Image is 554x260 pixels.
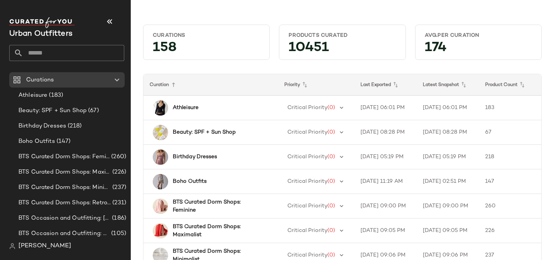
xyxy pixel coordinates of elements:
td: [DATE] 08:28 PM [354,120,417,145]
b: BTS Curated Dorm Shops: Feminine [173,198,264,214]
span: BTS Curated Dorm Shops: Maximalist [18,168,111,177]
span: BTS Occasion and Outfitting: Homecoming Dresses [18,229,110,238]
th: Last Exported [354,74,417,96]
span: Critical Priority [287,105,327,111]
span: (231) [111,199,126,207]
img: cfy_white_logo.C9jOOHJF.svg [9,17,75,28]
b: Beauty: SPF + Sun Shop [173,128,236,136]
th: Product Count [479,74,541,96]
div: Avg.per Curation [425,32,532,39]
span: Current Company Name [9,30,72,38]
td: 67 [479,120,541,145]
span: Critical Priority [287,228,327,234]
div: Curations [153,32,260,39]
td: 260 [479,194,541,219]
td: [DATE] 11:19 AM [354,169,417,194]
span: (0) [327,228,335,234]
span: BTS Curated Dorm Shops: Minimalist [18,183,111,192]
th: Priority [278,74,354,96]
span: (218) [66,122,82,131]
span: Critical Priority [287,129,327,135]
span: (147) [55,137,71,146]
td: [DATE] 09:05 PM [354,219,417,243]
span: (0) [327,203,335,209]
img: 101005627_001_b [153,100,168,116]
div: 174 [419,42,538,56]
div: Products Curated [289,32,396,39]
img: 102187119_060_b [153,223,168,238]
span: BTS Curated Dorm Shops: Retro+ Boho [18,199,111,207]
b: Boho Outfits [173,177,207,185]
td: [DATE] 09:00 PM [354,194,417,219]
span: BTS Occasion and Outfitting: [PERSON_NAME] to Party [18,214,110,223]
span: Critical Priority [287,154,327,160]
td: [DATE] 06:01 PM [354,96,417,120]
img: 103171302_054_b [153,149,168,165]
span: (67) [87,106,99,115]
span: Critical Priority [287,179,327,184]
span: [PERSON_NAME] [18,242,71,251]
img: 102187119_066_b [153,199,168,214]
td: 226 [479,219,541,243]
span: Boho Outfits [18,137,55,146]
th: Latest Snapshot [417,74,479,96]
span: (0) [327,129,335,135]
td: [DATE] 02:51 PM [417,169,479,194]
span: Critical Priority [287,203,327,209]
span: (186) [110,214,126,223]
img: 102801065_029_b [153,174,168,189]
span: (0) [327,154,335,160]
span: (226) [111,168,126,177]
td: 218 [479,145,541,169]
td: 147 [479,169,541,194]
span: Athleisure [18,91,47,100]
img: svg%3e [9,243,15,249]
td: [DATE] 08:28 PM [417,120,479,145]
span: (0) [327,252,335,258]
b: Birthday Dresses [173,153,217,161]
span: BTS Curated Dorm Shops: Feminine [18,152,110,161]
td: [DATE] 09:00 PM [417,194,479,219]
div: 10451 [282,42,402,56]
td: [DATE] 05:19 PM [354,145,417,169]
td: [DATE] 09:05 PM [417,219,479,243]
img: 99904435_272_b [153,125,168,140]
span: (0) [327,105,335,111]
b: BTS Curated Dorm Shops: Maximalist [173,223,264,239]
span: (183) [47,91,63,100]
span: (237) [111,183,126,192]
span: Beauty: SPF + Sun Shop [18,106,87,115]
span: (0) [327,179,335,184]
td: [DATE] 06:01 PM [417,96,479,120]
span: Birthday Dresses [18,122,66,131]
span: (260) [110,152,126,161]
td: [DATE] 05:19 PM [417,145,479,169]
th: Curation [144,74,278,96]
span: Critical Priority [287,252,327,258]
div: 158 [147,42,266,56]
b: Athleisure [173,104,199,112]
td: 183 [479,96,541,120]
span: (105) [110,229,126,238]
span: Curations [26,76,54,84]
